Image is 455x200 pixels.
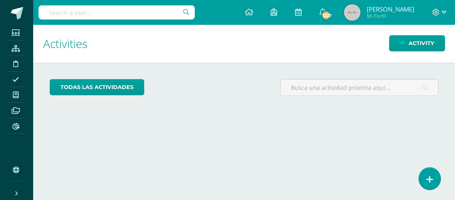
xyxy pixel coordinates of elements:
[409,36,434,51] span: Activity
[367,12,414,19] span: Mi Perfil
[39,5,195,19] input: Search a user…
[43,25,445,63] h1: Activities
[50,79,144,95] a: todas las Actividades
[322,11,331,20] span: 1227
[281,80,438,96] input: Busca una actividad próxima aquí...
[367,5,414,13] span: [PERSON_NAME]
[389,35,445,51] a: Activity
[344,4,361,21] img: 45x45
